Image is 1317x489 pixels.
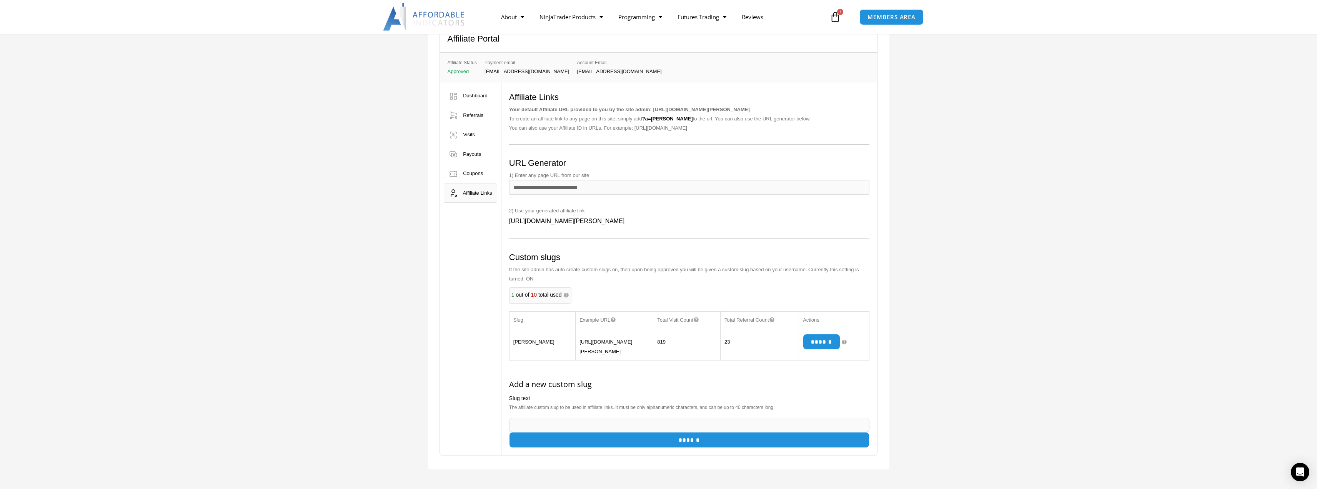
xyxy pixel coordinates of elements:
span: Account Email [577,58,661,67]
h2: URL Generator [509,158,870,169]
span: Referrals [463,112,483,118]
p: 2) Use your generated affiliate link [509,206,870,215]
a: Futures Trading [670,8,734,26]
td: [URL][DOMAIN_NAME][PERSON_NAME] [576,330,653,360]
p: [EMAIL_ADDRESS][DOMAIN_NAME] [577,69,661,74]
span: Affiliate Status [448,58,477,67]
span: Affiliate Links [463,190,492,196]
span: Visits [463,132,475,137]
p: To create an affiliate link to any page on this site, simply add to the url. You can also use the... [509,114,870,124]
span: Slug [513,317,523,323]
strong: ?a=[PERSON_NAME] [642,116,693,122]
img: LogoAI | Affordable Indicators – NinjaTrader [383,3,466,31]
a: Affiliate Links [444,184,497,203]
a: Referrals [444,106,497,125]
a: Reviews [734,8,771,26]
h2: Affiliate Links [509,92,870,103]
strong: out of [516,292,529,298]
span: 1 [511,292,514,298]
strong: Your default Affiliate URL provided to you by the site admin: [URL][DOMAIN_NAME][PERSON_NAME] [509,107,750,112]
h2: Custom slugs [509,252,870,263]
span: 10 [531,292,537,298]
p: If the site admin has auto create custom slugs on, then upon being approved you will be given a c... [509,265,870,284]
span: Actions [803,317,819,323]
td: 819 [653,330,721,360]
span: Example URL [579,317,616,323]
div: Open Intercom Messenger [1291,463,1309,481]
span: Total Visit Count [657,317,699,323]
h3: Add a new custom slug [509,379,870,389]
a: Dashboard [444,86,497,106]
span: Payment email [485,58,569,67]
p: The affiliate custom slug to be used in affiliate links. It must be only alphanumeric characters,... [509,403,870,412]
a: 1 [818,6,852,28]
a: About [493,8,532,26]
p: [EMAIL_ADDRESS][DOMAIN_NAME] [485,69,569,74]
p: Approved [448,69,477,74]
p: You can also use your Affiliate ID in URLs. For example: [URL][DOMAIN_NAME] [509,124,870,133]
strong: total used [538,292,562,298]
span: Total Referral Count [724,317,775,323]
p: 1) Enter any page URL from our site [509,171,870,180]
span: [URL][DOMAIN_NAME][PERSON_NAME] [509,218,625,224]
h2: Affiliate Portal [448,33,499,45]
td: [PERSON_NAME] [509,330,575,360]
span: MEMBERS AREA [867,14,916,20]
a: MEMBERS AREA [859,9,924,25]
a: NinjaTrader Products [532,8,611,26]
span: Dashboard [463,93,488,98]
nav: Menu [493,8,828,26]
a: Payouts [444,145,497,164]
span: Payouts [463,151,481,157]
span: 1 [837,9,843,15]
a: Programming [611,8,670,26]
td: 23 [720,330,799,360]
a: Visits [444,125,497,145]
span: Coupons [463,170,483,176]
a: Coupons [444,164,497,184]
div: Slug text [509,393,870,403]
